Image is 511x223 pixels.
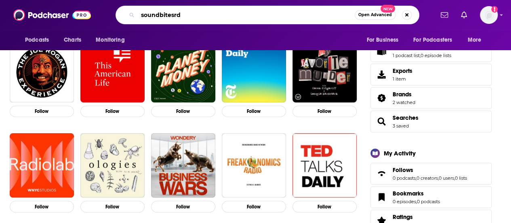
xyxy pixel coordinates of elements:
[373,69,389,80] span: Exports
[370,87,492,109] span: Brands
[480,6,498,24] img: User Profile
[455,175,467,181] a: 0 lists
[393,91,412,98] span: Brands
[370,64,492,85] a: Exports
[393,166,467,174] a: Follows
[13,7,91,23] img: Podchaser - Follow, Share and Rate Podcasts
[393,91,415,98] a: Brands
[355,10,395,20] button: Open AdvancedNew
[454,175,455,181] span: ,
[151,201,215,212] button: Follow
[421,53,451,58] a: 0 episode lists
[393,213,413,221] span: Ratings
[292,133,357,198] img: TED Talks Daily
[10,38,74,102] img: The Joe Rogan Experience
[393,190,424,197] span: Bookmarks
[408,32,464,48] button: open menu
[491,6,498,13] svg: Add a profile image
[458,8,470,22] a: Show notifications dropdown
[393,123,409,129] a: 3 saved
[437,8,451,22] a: Show notifications dropdown
[80,133,145,198] img: Ologies with Alie Ward
[416,175,416,181] span: ,
[138,8,355,21] input: Search podcasts, credits, & more...
[393,175,416,181] a: 0 podcasts
[10,133,74,198] img: Radiolab
[373,191,389,203] a: Bookmarks
[384,149,416,157] div: My Activity
[381,5,395,13] span: New
[438,175,439,181] span: ,
[10,201,74,212] button: Follow
[292,201,357,212] button: Follow
[80,38,145,102] img: This American Life
[222,201,286,212] button: Follow
[373,168,389,179] a: Follows
[416,175,438,181] a: 0 creators
[366,34,398,46] span: For Business
[151,106,215,117] button: Follow
[370,186,492,208] span: Bookmarks
[64,34,81,46] span: Charts
[222,133,286,198] img: Freakonomics Radio
[370,163,492,185] span: Follows
[151,38,215,102] img: Planet Money
[59,32,86,48] a: Charts
[358,13,392,17] span: Open Advanced
[416,199,417,204] span: ,
[393,67,412,74] span: Exports
[373,45,389,57] a: Lists
[393,199,416,204] a: 0 episodes
[373,116,389,127] a: Searches
[370,110,492,132] span: Searches
[292,38,357,102] img: My Favorite Murder with Karen Kilgariff and Georgia Hardstark
[25,34,49,46] span: Podcasts
[90,32,135,48] button: open menu
[393,76,412,82] span: 1 item
[439,175,454,181] a: 0 users
[417,199,440,204] a: 0 podcasts
[480,6,498,24] button: Show profile menu
[361,32,408,48] button: open menu
[370,40,492,62] span: Lists
[393,53,420,58] a: 1 podcast list
[373,92,389,104] a: Brands
[393,166,413,174] span: Follows
[116,6,419,24] div: Search podcasts, credits, & more...
[393,114,418,121] a: Searches
[222,38,286,102] img: The Daily
[413,34,452,46] span: For Podcasters
[468,34,482,46] span: More
[420,53,421,58] span: ,
[462,32,492,48] button: open menu
[393,213,440,221] a: Ratings
[393,100,415,105] a: 2 watched
[10,106,74,117] button: Follow
[222,106,286,117] button: Follow
[80,201,145,212] button: Follow
[19,32,59,48] button: open menu
[292,106,357,117] button: Follow
[480,6,498,24] span: Logged in as khileman
[393,190,440,197] a: Bookmarks
[151,133,215,198] img: Business Wars
[80,106,145,117] button: Follow
[96,34,124,46] span: Monitoring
